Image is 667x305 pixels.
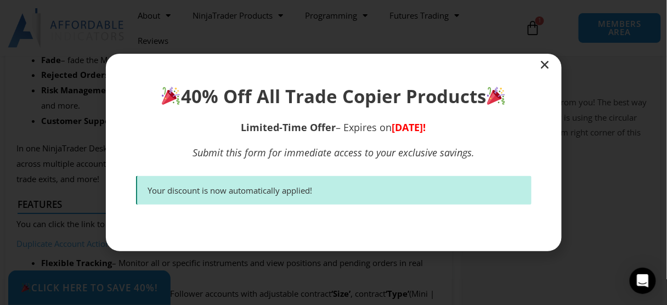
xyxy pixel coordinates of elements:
[193,146,474,159] em: Submit this form for immediate access to your exclusive savings.
[148,184,521,197] div: Your discount is now automatically applied!
[136,120,532,135] p: – Expires on
[241,121,336,134] strong: Limited-Time Offer
[630,268,656,294] div: Open Intercom Messenger
[392,121,426,134] span: [DATE]!
[487,87,505,105] img: 🎉
[136,84,532,109] h1: 40% Off All Trade Copier Products
[540,59,551,70] a: Close
[162,87,180,105] img: 🎉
